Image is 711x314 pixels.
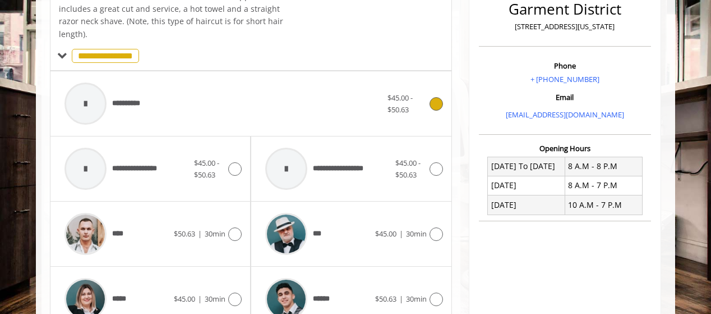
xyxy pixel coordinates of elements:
a: [EMAIL_ADDRESS][DOMAIN_NAME] [506,110,624,120]
span: | [198,294,202,304]
span: $50.63 [174,229,195,239]
td: [DATE] [488,176,565,195]
h3: Opening Hours [479,144,651,152]
span: 30min [406,229,427,239]
span: 30min [205,229,225,239]
td: 8 A.M - 7 P.M [565,176,642,195]
span: | [399,229,403,239]
span: $45.00 - $50.63 [387,93,413,115]
span: | [198,229,202,239]
span: $50.63 [375,294,396,304]
span: $45.00 - $50.63 [194,158,219,180]
span: | [399,294,403,304]
span: 30min [406,294,427,304]
h3: Email [482,93,648,101]
a: + [PHONE_NUMBER] [530,74,599,84]
p: [STREET_ADDRESS][US_STATE] [482,21,648,33]
h3: Phone [482,62,648,70]
span: $45.00 - $50.63 [395,158,421,180]
td: [DATE] To [DATE] [488,157,565,176]
td: 10 A.M - 7 P.M [565,195,642,215]
span: $45.00 [174,294,195,304]
td: [DATE] [488,195,565,215]
h2: Garment District [482,1,648,17]
td: 8 A.M - 8 P.M [565,157,642,176]
span: $45.00 [375,229,396,239]
span: 30min [205,294,225,304]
